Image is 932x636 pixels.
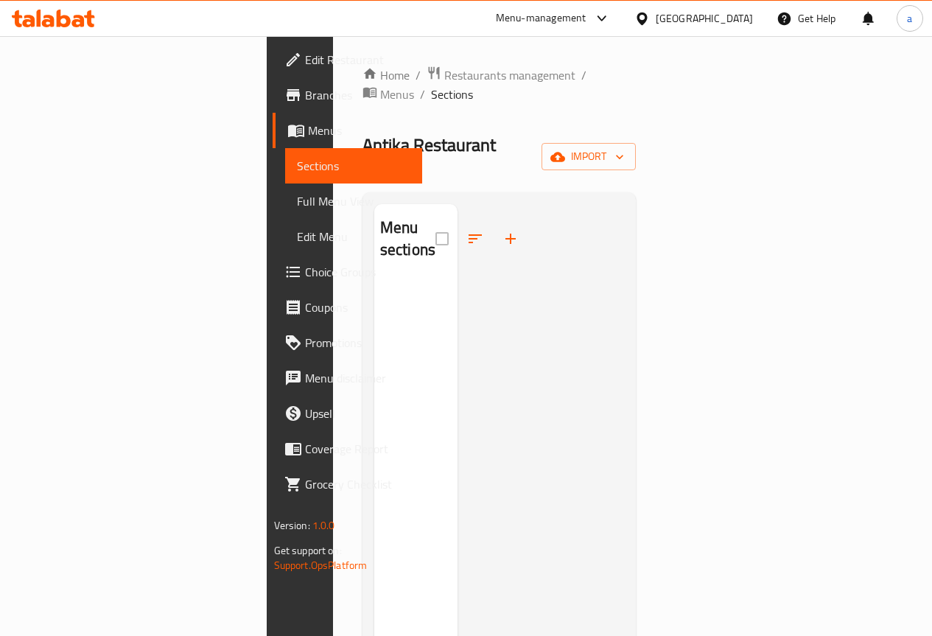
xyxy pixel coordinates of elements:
span: a [907,10,912,27]
a: Full Menu View [285,184,422,219]
div: [GEOGRAPHIC_DATA] [656,10,753,27]
span: Version: [274,516,310,535]
a: Restaurants management [427,66,575,85]
span: Menu disclaimer [305,369,410,387]
span: Restaurants management [444,66,575,84]
a: Promotions [273,325,422,360]
span: Coverage Report [305,440,410,458]
a: Edit Restaurant [273,42,422,77]
a: Sections [285,148,422,184]
a: Choice Groups [273,254,422,290]
span: Edit Restaurant [305,51,410,69]
span: Sections [431,85,473,103]
nav: Menu sections [374,274,458,286]
a: Grocery Checklist [273,466,422,502]
a: Coupons [273,290,422,325]
span: Sections [297,157,410,175]
a: Menu disclaimer [273,360,422,396]
span: import [553,147,624,166]
span: Antika Restaurant [362,128,496,161]
a: Coverage Report [273,431,422,466]
a: Support.OpsPlatform [274,556,368,575]
span: Edit Menu [297,228,410,245]
span: Upsell [305,405,410,422]
span: Promotions [305,334,410,352]
a: Upsell [273,396,422,431]
nav: breadcrumb [362,66,637,104]
button: Add section [493,221,528,256]
span: Choice Groups [305,263,410,281]
div: Menu-management [496,10,586,27]
span: Coupons [305,298,410,316]
span: Grocery Checklist [305,475,410,493]
li: / [420,85,425,103]
li: / [581,66,586,84]
button: import [542,143,636,170]
span: Branches [305,86,410,104]
span: 1.0.0 [312,516,335,535]
span: Full Menu View [297,192,410,210]
a: Edit Menu [285,219,422,254]
span: Get support on: [274,541,342,560]
a: Branches [273,77,422,113]
span: Menus [308,122,410,139]
a: Menus [273,113,422,148]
